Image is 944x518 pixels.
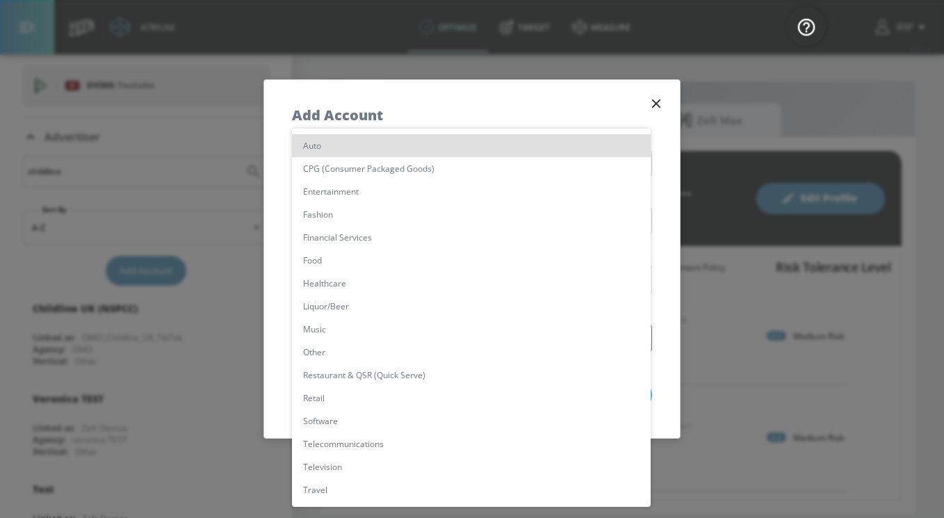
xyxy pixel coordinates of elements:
[292,318,651,341] li: Music
[292,432,651,455] li: Telecommunications
[787,7,826,46] button: Open Resource Center
[292,134,651,157] li: Auto
[292,226,651,249] li: Financial Services
[292,364,651,387] li: Restaurant & QSR (Quick Serve)
[292,249,651,272] li: Food
[292,341,651,364] li: Other
[292,295,651,318] li: Liquor/Beer
[292,478,651,501] li: Travel
[292,455,651,478] li: Television
[292,157,651,180] li: CPG (Consumer Packaged Goods)
[292,203,651,226] li: Fashion
[292,410,651,432] li: Software
[292,180,651,203] li: Entertainment
[292,387,651,410] li: Retail
[292,272,651,295] li: Healthcare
